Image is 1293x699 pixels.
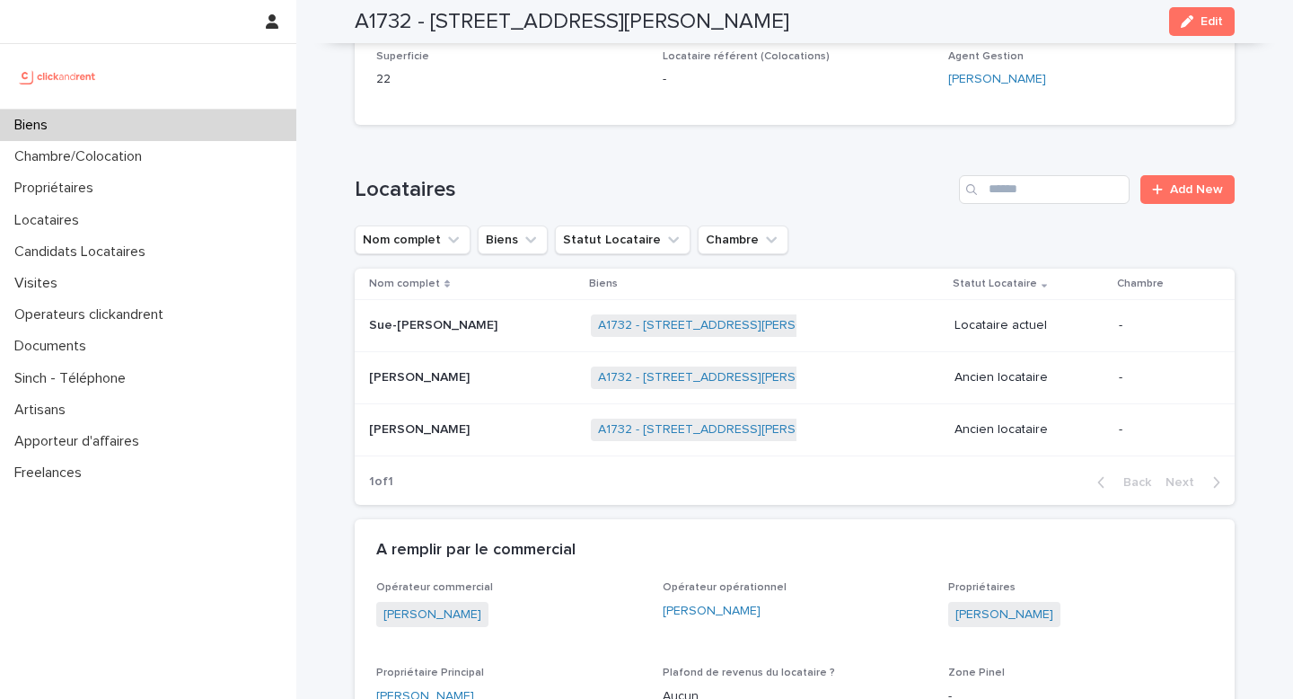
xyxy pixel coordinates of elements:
h1: Locataires [355,177,952,203]
input: Search [959,175,1130,204]
p: Documents [7,338,101,355]
p: Sinch - Téléphone [7,370,140,387]
p: - [1119,422,1206,438]
p: Biens [589,274,618,294]
p: Sue-[PERSON_NAME] [369,314,501,333]
a: Add New [1140,175,1235,204]
tr: Sue-[PERSON_NAME]Sue-[PERSON_NAME] A1732 - [STREET_ADDRESS][PERSON_NAME] Locataire actuel- [355,300,1235,352]
span: Add New [1170,183,1223,196]
p: Nom complet [369,274,440,294]
p: Chambre/Colocation [7,148,156,165]
p: Freelances [7,465,96,482]
tr: [PERSON_NAME][PERSON_NAME] A1732 - [STREET_ADDRESS][PERSON_NAME] Ancien locataire- [355,403,1235,456]
span: Propriétaires [948,582,1016,593]
a: A1732 - [STREET_ADDRESS][PERSON_NAME] [598,370,859,385]
p: - [1119,370,1206,385]
button: Nom complet [355,226,471,254]
button: Biens [478,226,548,254]
p: Candidats Locataires [7,243,160,261]
p: Propriétaires [7,180,108,197]
p: Locataires [7,212,93,229]
span: Edit [1201,15,1223,28]
span: Next [1165,476,1205,489]
span: Zone Pinel [948,668,1005,678]
p: Operateurs clickandrent [7,306,178,323]
p: [PERSON_NAME] [369,419,473,438]
p: [PERSON_NAME] [369,367,473,385]
p: Statut Locataire [953,274,1037,294]
span: Agent Gestion [948,51,1024,62]
span: Opérateur commercial [376,582,493,593]
p: - [1119,318,1206,333]
span: Opérateur opérationnel [663,582,787,593]
a: [PERSON_NAME] [383,606,481,624]
h2: A1732 - [STREET_ADDRESS][PERSON_NAME] [355,9,789,35]
p: Locataire actuel [954,318,1104,333]
p: Ancien locataire [954,370,1104,385]
p: Biens [7,117,62,134]
p: Visites [7,275,72,292]
button: Edit [1169,7,1235,36]
button: Chambre [698,226,788,254]
a: [PERSON_NAME] [948,70,1046,89]
p: Artisans [7,402,80,419]
a: A1732 - [STREET_ADDRESS][PERSON_NAME] [598,318,859,333]
span: Locataire référent (Colocations) [663,51,830,62]
button: Statut Locataire [555,226,690,254]
a: [PERSON_NAME] [663,602,761,621]
tr: [PERSON_NAME][PERSON_NAME] A1732 - [STREET_ADDRESS][PERSON_NAME] Ancien locataire- [355,352,1235,404]
p: Ancien locataire [954,422,1104,438]
h2: A remplir par le commercial [376,541,576,561]
button: Back [1083,474,1158,491]
a: A1732 - [STREET_ADDRESS][PERSON_NAME] [598,422,859,438]
span: Propriétaire Principal [376,668,484,678]
p: Apporteur d'affaires [7,433,154,450]
p: 22 [376,70,641,89]
a: [PERSON_NAME] [955,606,1053,624]
p: 1 of 1 [355,460,408,504]
span: Plafond de revenus du locataire ? [663,668,835,678]
span: Superficie [376,51,429,62]
span: Back [1113,476,1151,489]
p: - [663,70,928,89]
button: Next [1158,474,1235,491]
img: UCB0brd3T0yccxBKYDjQ [14,58,101,94]
p: Chambre [1117,274,1164,294]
